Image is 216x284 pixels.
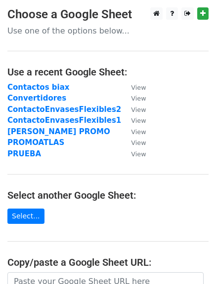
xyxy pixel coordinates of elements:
a: ContactoEnvasesFlexibles1 [7,116,121,125]
a: PRUEBA [7,149,41,158]
p: Use one of the options below... [7,26,209,36]
a: Select... [7,209,44,224]
a: View [121,94,146,103]
a: View [121,116,146,125]
h4: Select another Google Sheet: [7,189,209,201]
a: View [121,105,146,114]
small: View [131,139,146,146]
small: View [131,128,146,136]
h4: Use a recent Google Sheet: [7,66,209,78]
h4: Copy/paste a Google Sheet URL: [7,256,209,268]
small: View [131,95,146,102]
a: View [121,149,146,158]
small: View [131,117,146,124]
a: View [121,83,146,92]
a: ContactoEnvasesFlexibles2 [7,105,121,114]
small: View [131,150,146,158]
small: View [131,106,146,113]
a: PROMOATLAS [7,138,64,147]
a: View [121,127,146,136]
a: [PERSON_NAME] PROMO [7,127,110,136]
h3: Choose a Google Sheet [7,7,209,22]
small: View [131,84,146,91]
a: Convertidores [7,94,66,103]
a: Contactos biax [7,83,69,92]
a: View [121,138,146,147]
